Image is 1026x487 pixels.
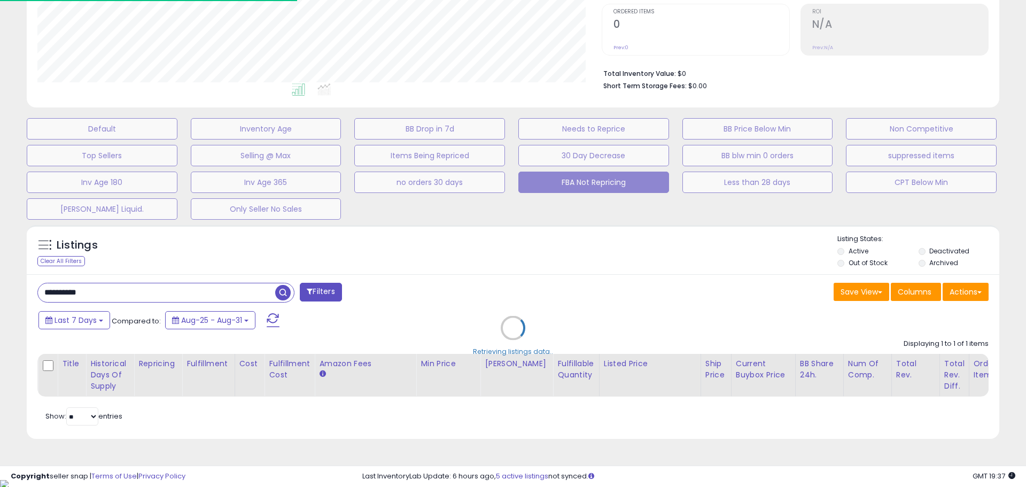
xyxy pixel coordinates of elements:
button: Inv Age 180 [27,172,177,193]
small: Prev: N/A [812,44,833,51]
button: Only Seller No Sales [191,198,341,220]
a: 5 active listings [496,471,548,481]
span: $0.00 [688,81,707,91]
button: 30 Day Decrease [518,145,669,166]
div: seller snap | | [11,471,185,482]
button: Inventory Age [191,118,341,140]
small: Prev: 0 [613,44,628,51]
button: BB Price Below Min [682,118,833,140]
button: suppressed items [846,145,997,166]
button: Items Being Repriced [354,145,505,166]
button: no orders 30 days [354,172,505,193]
button: FBA Not Repricing [518,172,669,193]
button: Selling @ Max [191,145,341,166]
button: Needs to Reprice [518,118,669,140]
li: $0 [603,66,981,79]
b: Total Inventory Value: [603,69,676,78]
span: Ordered Items [613,9,789,15]
button: Top Sellers [27,145,177,166]
strong: Copyright [11,471,50,481]
h2: 0 [613,18,789,33]
span: 2025-09-8 19:37 GMT [973,471,1015,481]
button: Non Competitive [846,118,997,140]
span: ROI [812,9,988,15]
b: Short Term Storage Fees: [603,81,687,90]
button: Inv Age 365 [191,172,341,193]
div: Retrieving listings data.. [473,346,553,356]
button: [PERSON_NAME] Liquid. [27,198,177,220]
button: Less than 28 days [682,172,833,193]
a: Terms of Use [91,471,137,481]
button: BB Drop in 7d [354,118,505,140]
div: Last InventoryLab Update: 6 hours ago, not synced. [362,471,1015,482]
button: BB blw min 0 orders [682,145,833,166]
a: Privacy Policy [138,471,185,481]
button: Default [27,118,177,140]
button: CPT Below Min [846,172,997,193]
h2: N/A [812,18,988,33]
